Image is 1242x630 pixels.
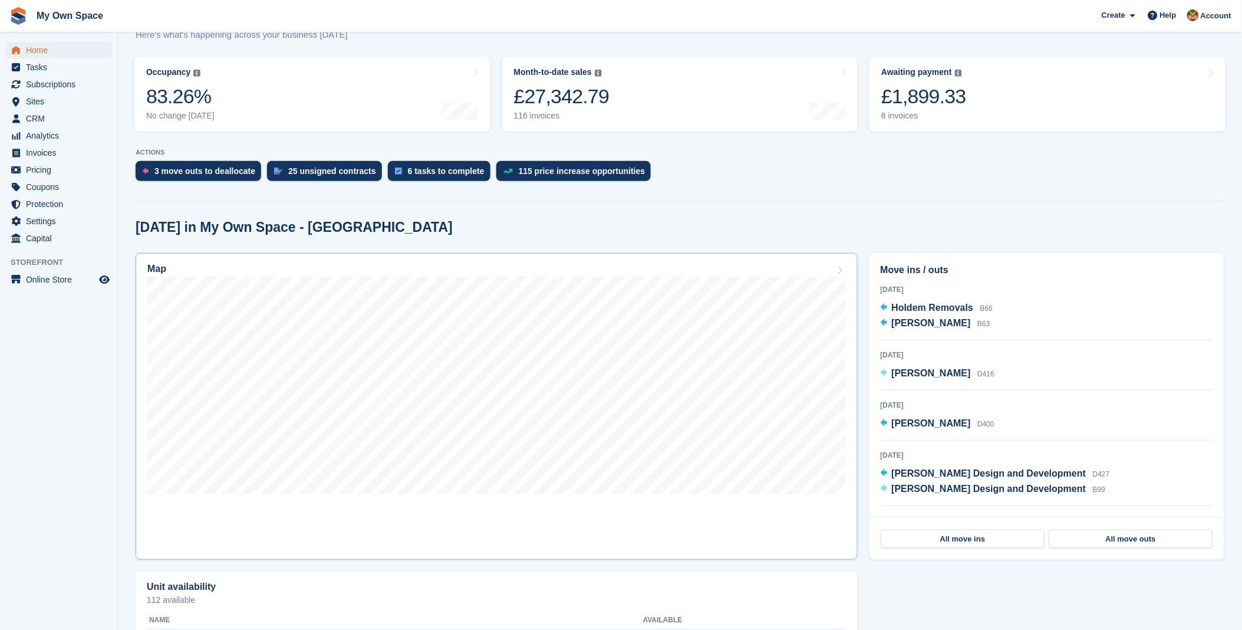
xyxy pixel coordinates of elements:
[6,59,111,76] a: menu
[146,84,215,109] div: 83.26%
[514,84,610,109] div: £27,342.79
[136,149,1224,156] p: ACTIONS
[26,162,97,178] span: Pricing
[881,301,993,316] a: Holdem Removals B66
[6,145,111,161] a: menu
[892,303,974,313] span: Holdem Removals
[288,166,376,176] div: 25 unsigned contracts
[26,76,97,93] span: Subscriptions
[881,530,1045,549] a: All move ins
[274,168,282,175] img: contract_signature_icon-13c848040528278c33f63329250d36e43548de30e8caae1d1a13099fd9432cc5.svg
[136,219,453,235] h2: [DATE] in My Own Space - [GEOGRAPHIC_DATA]
[892,368,971,378] span: [PERSON_NAME]
[6,162,111,178] a: menu
[881,263,1213,277] h2: Move ins / outs
[26,145,97,161] span: Invoices
[643,611,768,630] th: Available
[134,57,490,132] a: Occupancy 83.26% No change [DATE]
[147,582,216,592] h2: Unit availability
[881,84,966,109] div: £1,899.33
[9,7,27,25] img: stora-icon-8386f47178a22dfd0bd8f6a31ec36ba5ce8667c1dd55bd0f319d3a0aa187defe.svg
[496,161,657,187] a: 115 price increase opportunities
[977,370,994,378] span: D416
[26,196,97,212] span: Protection
[881,284,1213,295] div: [DATE]
[6,196,111,212] a: menu
[6,127,111,144] a: menu
[6,213,111,229] a: menu
[1187,9,1199,21] img: Keely Collin
[6,110,111,127] a: menu
[514,67,592,77] div: Month-to-date sales
[595,70,602,77] img: icon-info-grey-7440780725fd019a000dd9b08b2336e03edf1995a4989e88bcd33f0948082b44.svg
[143,168,149,175] img: move_outs_to_deallocate_icon-f764333ba52eb49d3ac5e1228854f67142a1ed5810a6f6cc68b1a99e826820c5.svg
[26,110,97,127] span: CRM
[26,213,97,229] span: Settings
[519,166,645,176] div: 115 price increase opportunities
[1160,9,1177,21] span: Help
[869,57,1225,132] a: Awaiting payment £1,899.33 8 invoices
[147,264,166,274] h2: Map
[267,161,388,187] a: 25 unsigned contracts
[6,271,111,288] a: menu
[26,42,97,58] span: Home
[26,179,97,195] span: Coupons
[502,57,858,132] a: Month-to-date sales £27,342.79 116 invoices
[881,516,1213,526] div: [DATE]
[408,166,485,176] div: 6 tasks to complete
[26,59,97,76] span: Tasks
[881,111,966,121] div: 8 invoices
[32,6,108,25] a: My Own Space
[6,42,111,58] a: menu
[97,273,111,287] a: Preview store
[881,350,1213,360] div: [DATE]
[11,257,117,268] span: Storefront
[881,450,1213,461] div: [DATE]
[147,611,643,630] th: Name
[6,230,111,247] a: menu
[977,420,994,428] span: D400
[892,418,971,428] span: [PERSON_NAME]
[26,93,97,110] span: Sites
[892,484,1086,494] span: [PERSON_NAME] Design and Development
[881,400,1213,411] div: [DATE]
[146,111,215,121] div: No change [DATE]
[892,318,971,328] span: [PERSON_NAME]
[136,253,858,560] a: Map
[980,304,993,313] span: B66
[395,168,402,175] img: task-75834270c22a3079a89374b754ae025e5fb1db73e45f91037f5363f120a921f8.svg
[881,366,994,382] a: [PERSON_NAME] D416
[881,67,952,77] div: Awaiting payment
[26,271,97,288] span: Online Store
[955,70,962,77] img: icon-info-grey-7440780725fd019a000dd9b08b2336e03edf1995a4989e88bcd33f0948082b44.svg
[146,67,190,77] div: Occupancy
[136,28,348,42] p: Here's what's happening across your business [DATE]
[193,70,200,77] img: icon-info-grey-7440780725fd019a000dd9b08b2336e03edf1995a4989e88bcd33f0948082b44.svg
[892,468,1086,478] span: [PERSON_NAME] Design and Development
[881,482,1106,497] a: [PERSON_NAME] Design and Development B99
[388,161,496,187] a: 6 tasks to complete
[881,416,994,432] a: [PERSON_NAME] D400
[1102,9,1125,21] span: Create
[1049,530,1213,549] a: All move outs
[6,93,111,110] a: menu
[6,179,111,195] a: menu
[1201,10,1231,22] span: Account
[881,467,1110,482] a: [PERSON_NAME] Design and Development D427
[26,230,97,247] span: Capital
[154,166,255,176] div: 3 move outs to deallocate
[136,161,267,187] a: 3 move outs to deallocate
[1093,485,1105,494] span: B99
[881,316,990,332] a: [PERSON_NAME] B63
[6,76,111,93] a: menu
[977,320,990,328] span: B63
[514,111,610,121] div: 116 invoices
[503,169,513,174] img: price_increase_opportunities-93ffe204e8149a01c8c9dc8f82e8f89637d9d84a8eef4429ea346261dce0b2c0.svg
[26,127,97,144] span: Analytics
[147,596,846,604] p: 112 available
[1093,470,1110,478] span: D427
